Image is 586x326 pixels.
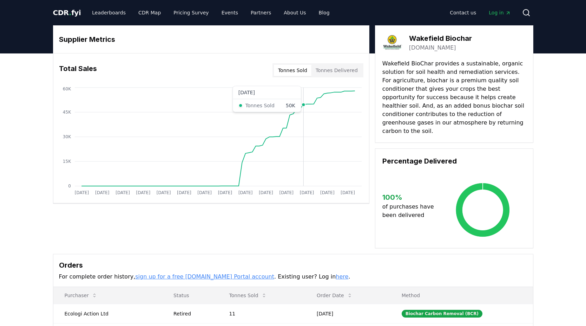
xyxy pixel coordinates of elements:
[259,190,273,195] tspan: [DATE]
[53,304,163,323] td: Ecologi Action Ltd
[238,190,252,195] tspan: [DATE]
[313,6,335,19] a: Blog
[53,8,81,17] span: CDR fyi
[382,59,526,135] p: Wakefield BioChar provides a sustainable, organic solution for soil health and remediation servic...
[86,6,131,19] a: Leaderboards
[336,273,348,280] a: here
[216,6,244,19] a: Events
[59,34,363,45] h3: Supplier Metrics
[59,288,103,302] button: Purchaser
[409,44,456,52] a: [DOMAIN_NAME]
[311,288,358,302] button: Order Date
[444,6,482,19] a: Contact us
[382,192,440,203] h3: 100 %
[444,6,516,19] nav: Main
[218,304,305,323] td: 11
[245,6,277,19] a: Partners
[68,184,71,188] tspan: 0
[173,310,212,317] div: Retired
[95,190,109,195] tspan: [DATE]
[218,190,232,195] tspan: [DATE]
[135,273,274,280] a: sign up for a free [DOMAIN_NAME] Portal account
[305,304,390,323] td: [DATE]
[396,292,527,299] p: Method
[274,65,311,76] button: Tonnes Sold
[59,273,527,281] p: For complete order history, . Existing user? Log in .
[177,190,191,195] tspan: [DATE]
[299,190,314,195] tspan: [DATE]
[156,190,171,195] tspan: [DATE]
[136,190,150,195] tspan: [DATE]
[341,190,355,195] tspan: [DATE]
[402,310,482,318] div: Biochar Carbon Removal (BCR)
[62,134,71,139] tspan: 30K
[197,190,212,195] tspan: [DATE]
[311,65,362,76] button: Tonnes Delivered
[62,159,71,164] tspan: 15K
[116,190,130,195] tspan: [DATE]
[53,8,81,18] a: CDR.fyi
[223,288,272,302] button: Tonnes Sold
[483,6,516,19] a: Log in
[279,190,294,195] tspan: [DATE]
[489,9,511,16] span: Log in
[382,156,526,166] h3: Percentage Delivered
[59,260,527,270] h3: Orders
[320,190,335,195] tspan: [DATE]
[74,190,89,195] tspan: [DATE]
[382,33,402,52] img: Wakefield Biochar-logo
[62,87,71,91] tspan: 60K
[86,6,335,19] nav: Main
[59,63,97,77] h3: Total Sales
[278,6,311,19] a: About Us
[168,6,214,19] a: Pricing Survey
[409,33,472,44] h3: Wakefield Biochar
[62,110,71,115] tspan: 45K
[168,292,212,299] p: Status
[382,203,440,219] p: of purchases have been delivered
[133,6,166,19] a: CDR Map
[69,8,71,17] span: .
